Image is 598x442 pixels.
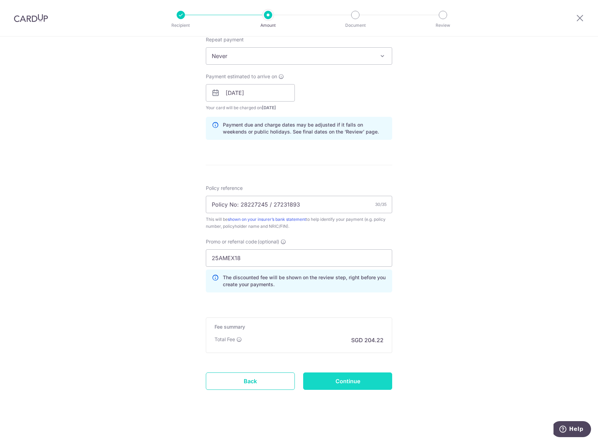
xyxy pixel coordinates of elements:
[206,185,243,192] label: Policy reference
[262,105,276,110] span: [DATE]
[417,22,469,29] p: Review
[155,22,207,29] p: Recipient
[242,22,294,29] p: Amount
[206,84,295,102] input: DD / MM / YYYY
[215,336,235,343] p: Total Fee
[223,274,386,288] p: The discounted fee will be shown on the review step, right before you create your payments.
[206,104,295,111] span: Your card will be charged on
[14,14,48,22] img: CardUp
[228,217,306,222] a: shown on your insurer’s bank statement
[223,121,386,135] p: Payment due and charge dates may be adjusted if it falls on weekends or public holidays. See fina...
[330,22,381,29] p: Document
[303,372,392,390] input: Continue
[215,323,383,330] h5: Fee summary
[375,201,387,208] div: 30/35
[553,421,591,439] iframe: Opens a widget where you can find more information
[206,47,392,65] span: Never
[206,372,295,390] a: Back
[206,36,244,43] label: Repeat payment
[206,238,257,245] span: Promo or referral code
[206,216,392,230] div: This will be to help identify your payment (e.g. policy number, policyholder name and NRIC/FIN).
[206,73,277,80] span: Payment estimated to arrive on
[258,238,279,245] span: (optional)
[206,48,392,64] span: Never
[351,336,383,344] p: SGD 204.22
